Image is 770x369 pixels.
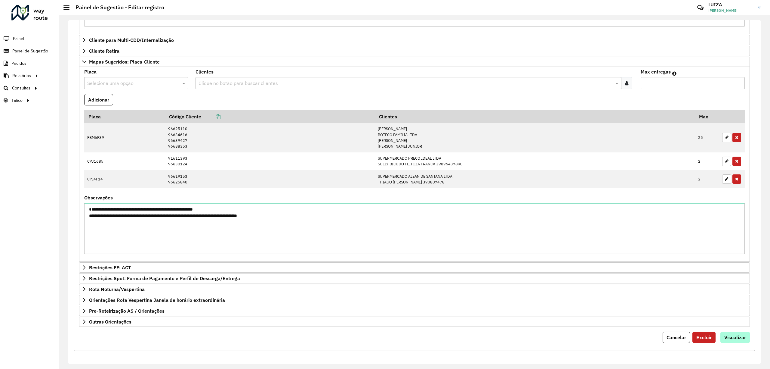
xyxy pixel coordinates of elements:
button: Cancelar [663,332,690,343]
span: Visualizar [724,334,746,340]
span: Restrições FF: ACT [89,265,131,270]
span: Pedidos [11,60,26,67]
td: SUPERMERCADO PRECO IDEAL LTDA SUELY BICUDO FEITOZA FRANCA 39896437890 [375,152,695,170]
td: CPJ1685 [84,152,165,170]
button: Visualizar [720,332,750,343]
span: Mapas Sugeridos: Placa-Cliente [89,59,160,64]
span: Cliente para Multi-CDD/Internalização [89,38,174,42]
th: Placa [84,110,165,123]
span: [PERSON_NAME] [708,8,753,13]
h2: Painel de Sugestão - Editar registro [69,4,164,11]
a: Copiar [201,114,220,120]
td: 91611393 96630124 [165,152,375,170]
span: Cliente Retira [89,48,119,53]
h3: LUIZA [708,2,753,8]
td: [PERSON_NAME] BOTECO FAMILIA LTDA [PERSON_NAME] [PERSON_NAME] JUNIOR [375,123,695,152]
span: Excluir [696,334,712,340]
button: Excluir [692,332,716,343]
a: Restrições Spot: Forma de Pagamento e Perfil de Descarga/Entrega [79,273,750,283]
div: Mapas Sugeridos: Placa-Cliente [79,67,750,262]
span: Orientações Rota Vespertina Janela de horário extraordinária [89,298,225,302]
button: Adicionar [84,94,113,105]
td: 25 [695,123,719,152]
a: Outras Orientações [79,317,750,327]
span: Pre-Roteirização AS / Orientações [89,308,165,313]
a: Orientações Rota Vespertina Janela de horário extraordinária [79,295,750,305]
td: 96619153 96625840 [165,170,375,188]
em: Máximo de clientes que serão colocados na mesma rota com os clientes informados [672,71,676,76]
label: Clientes [196,68,214,75]
td: 2 [695,152,719,170]
a: Mapas Sugeridos: Placa-Cliente [79,57,750,67]
a: Contato Rápido [694,1,707,14]
span: Tático [11,97,23,104]
span: Restrições Spot: Forma de Pagamento e Perfil de Descarga/Entrega [89,276,240,281]
a: Restrições FF: ACT [79,262,750,273]
span: Relatórios [12,73,31,79]
span: Painel [13,36,24,42]
td: SUPERMERCADO ALEAN DE SANTANA LTDA THIAGO [PERSON_NAME] 390807478 [375,170,695,188]
th: Código Cliente [165,110,375,123]
td: FBM6F39 [84,123,165,152]
a: Cliente para Multi-CDD/Internalização [79,35,750,45]
label: Placa [84,68,97,75]
span: Rota Noturna/Vespertina [89,287,145,292]
span: Outras Orientações [89,319,131,324]
a: Cliente Retira [79,46,750,56]
th: Max [695,110,719,123]
span: Consultas [12,85,30,91]
td: 2 [695,170,719,188]
span: Painel de Sugestão [12,48,48,54]
a: Rota Noturna/Vespertina [79,284,750,294]
th: Clientes [375,110,695,123]
td: 96625110 96634616 96639427 96688353 [165,123,375,152]
span: Cancelar [667,334,686,340]
td: CPI4F14 [84,170,165,188]
a: Pre-Roteirização AS / Orientações [79,306,750,316]
label: Max entregas [641,68,671,75]
label: Observações [84,194,113,201]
